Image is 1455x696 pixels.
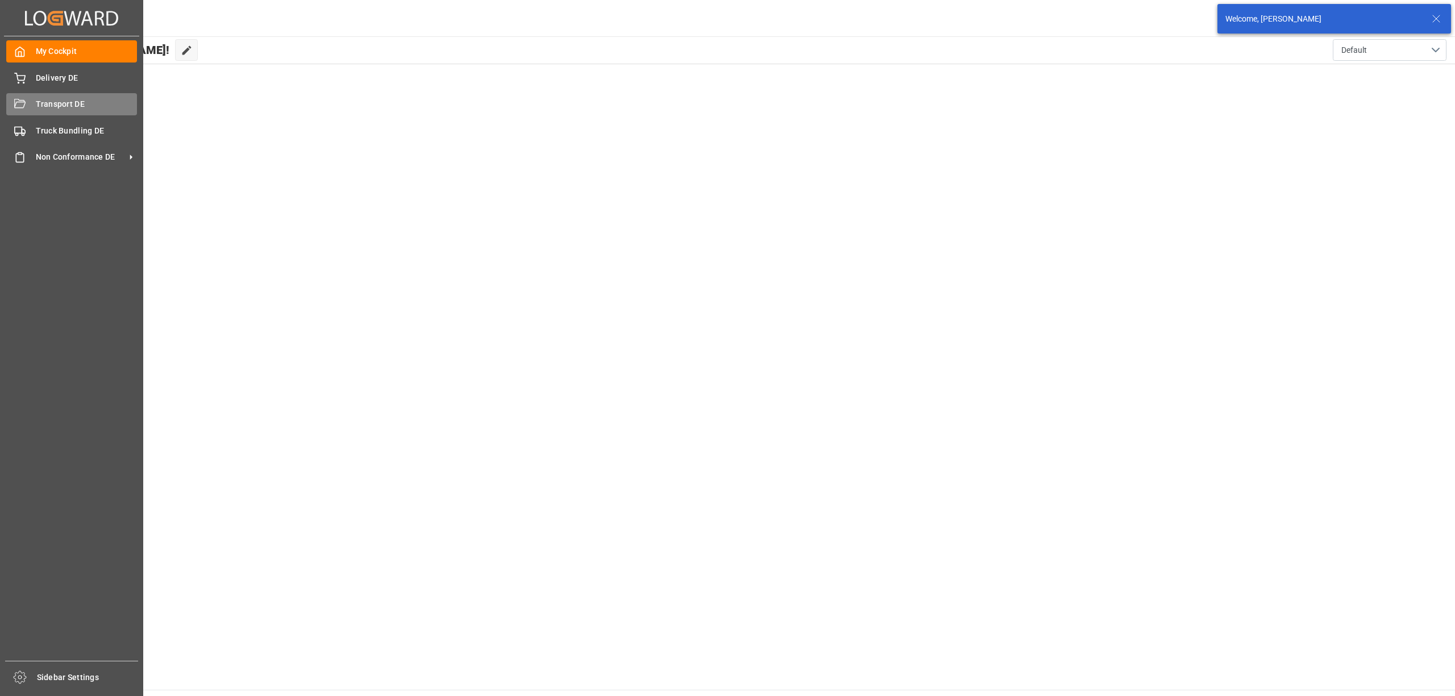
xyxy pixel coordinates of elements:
[37,672,139,684] span: Sidebar Settings
[36,151,126,163] span: Non Conformance DE
[1225,13,1421,25] div: Welcome, [PERSON_NAME]
[6,119,137,141] a: Truck Bundling DE
[36,125,138,137] span: Truck Bundling DE
[1341,44,1367,56] span: Default
[6,93,137,115] a: Transport DE
[36,72,138,84] span: Delivery DE
[1333,39,1446,61] button: open menu
[36,45,138,57] span: My Cockpit
[36,98,138,110] span: Transport DE
[6,66,137,89] a: Delivery DE
[6,40,137,62] a: My Cockpit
